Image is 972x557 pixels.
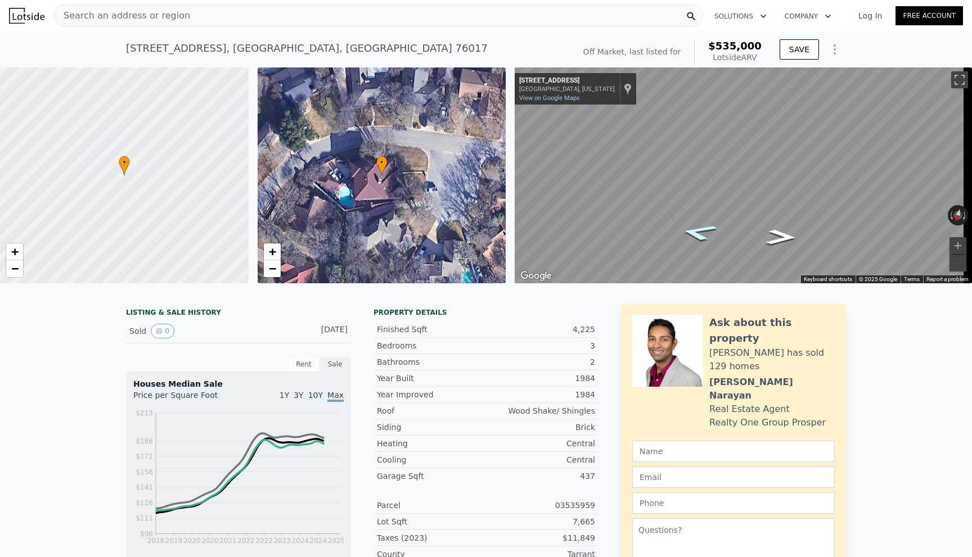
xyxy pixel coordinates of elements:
div: Real Estate Agent [709,402,790,416]
div: 2 [486,356,595,368]
div: Rent [288,357,319,372]
a: Zoom out [264,260,281,277]
tspan: 2025 [328,537,345,545]
div: LISTING & SALE HISTORY [126,308,351,319]
span: Search an address or region [55,9,190,22]
a: Terms (opens in new tab) [904,276,920,282]
span: 1Y [280,391,289,400]
div: • [376,156,388,175]
span: © 2025 Google [859,276,897,282]
button: Rotate counterclockwise [948,205,954,225]
tspan: $213 [136,409,153,417]
tspan: $156 [136,468,153,476]
button: Company [776,6,840,26]
a: Show location on map [624,83,632,95]
a: Zoom in [6,243,23,260]
div: Roof [377,405,486,416]
tspan: 2018 [147,537,165,545]
tspan: 2020 [183,537,201,545]
div: Year Built [377,373,486,384]
div: Garage Sqft [377,470,486,482]
input: Phone [632,492,835,514]
div: Property details [373,308,598,317]
input: Email [632,467,835,488]
path: Go West, Willow Bend Dr [753,226,809,248]
div: Cooling [377,454,486,465]
tspan: $171 [136,452,153,460]
span: − [11,261,19,275]
div: Wood Shake/ Shingles [486,405,595,416]
tspan: 2021 [219,537,237,545]
div: [PERSON_NAME] Narayan [709,375,835,402]
span: + [11,244,19,259]
div: Finished Sqft [377,324,486,335]
a: Report a problem [926,276,969,282]
div: Parcel [377,500,486,511]
div: [DATE] [298,324,348,338]
div: 1984 [486,373,595,384]
div: Lot Sqft [377,516,486,527]
button: View historical data [151,324,174,338]
div: 4,225 [486,324,595,335]
button: SAVE [780,39,819,60]
button: Show Options [823,38,846,61]
button: Zoom out [949,255,966,271]
tspan: 2019 [165,537,183,545]
tspan: $96 [140,530,153,538]
img: Lotside [9,8,44,24]
div: Map [515,67,972,283]
div: 3 [486,340,595,351]
input: Name [632,441,835,462]
div: • [119,156,130,175]
span: $535,000 [708,40,762,52]
div: Bathrooms [377,356,486,368]
button: Zoom in [949,237,966,254]
img: Google [517,269,555,283]
a: Log In [845,10,895,21]
div: Sale [319,357,351,372]
tspan: $126 [136,499,153,507]
span: 10Y [308,391,323,400]
div: Lotside ARV [708,52,762,63]
tspan: $186 [136,437,153,445]
span: • [376,157,388,167]
button: Toggle fullscreen view [951,71,968,88]
tspan: $141 [136,483,153,491]
span: • [119,157,130,167]
div: Siding [377,422,486,433]
tspan: 2022 [237,537,255,545]
div: Price per Square Foot [133,390,238,407]
a: Zoom out [6,260,23,277]
div: Central [486,454,595,465]
tspan: 2020 [201,537,219,545]
tspan: $111 [136,514,153,522]
div: 03535959 [486,500,595,511]
span: + [268,244,276,259]
div: Off Market, last listed for [583,46,681,57]
button: Solutions [705,6,776,26]
div: [STREET_ADDRESS] , [GEOGRAPHIC_DATA] , [GEOGRAPHIC_DATA] 76017 [126,40,488,56]
div: 1984 [486,389,595,400]
div: [STREET_ADDRESS] [519,76,615,85]
div: Ask about this property [709,315,835,346]
a: Open this area in Google Maps (opens a new window) [517,269,555,283]
div: 7,665 [486,516,595,527]
span: 3Y [294,391,303,400]
a: View on Google Maps [519,94,580,102]
tspan: 2024 [292,537,309,545]
tspan: 2022 [255,537,273,545]
div: Street View [515,67,972,283]
div: 437 [486,470,595,482]
div: Houses Median Sale [133,378,344,390]
div: Realty One Group Prosper [709,416,826,429]
tspan: 2023 [273,537,291,545]
div: [GEOGRAPHIC_DATA], [US_STATE] [519,85,615,93]
a: Zoom in [264,243,281,260]
div: $11,849 [486,532,595,544]
div: Central [486,438,595,449]
div: Heating [377,438,486,449]
span: − [268,261,276,275]
div: [PERSON_NAME] has sold 129 homes [709,346,835,373]
a: Free Account [895,6,963,25]
path: Go East, Willow Bend Dr [665,220,732,244]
